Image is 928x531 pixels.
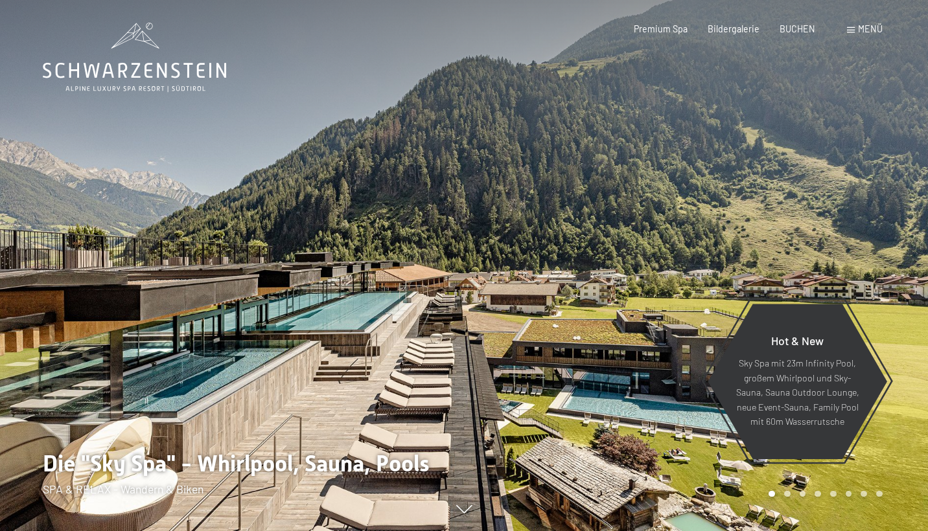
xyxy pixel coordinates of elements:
a: BUCHEN [780,23,815,34]
div: Carousel Page 2 [784,491,791,497]
div: Carousel Page 4 [815,491,821,497]
span: Menü [858,23,883,34]
div: Carousel Page 8 [876,491,883,497]
div: Carousel Page 3 [800,491,806,497]
div: Carousel Page 7 [861,491,867,497]
a: Premium Spa [634,23,688,34]
div: Carousel Page 1 (Current Slide) [769,491,775,497]
div: Carousel Pagination [764,491,882,497]
span: Hot & New [771,333,824,348]
a: Bildergalerie [708,23,760,34]
a: Hot & New Sky Spa mit 23m Infinity Pool, großem Whirlpool und Sky-Sauna, Sauna Outdoor Lounge, ne... [707,303,888,460]
div: Carousel Page 6 [846,491,852,497]
p: Sky Spa mit 23m Infinity Pool, großem Whirlpool und Sky-Sauna, Sauna Outdoor Lounge, neue Event-S... [736,356,859,429]
div: Carousel Page 5 [830,491,837,497]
